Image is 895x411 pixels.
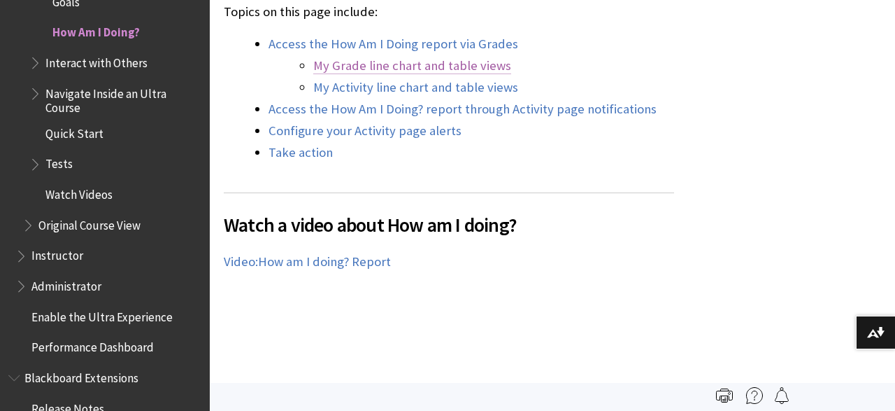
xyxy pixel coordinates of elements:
a: Access the How Am I Doing report via Grades [268,36,518,53]
a: Video:How am I doing? Report [224,253,391,270]
span: Tests [45,153,73,172]
span: Navigate Inside an Ultra Course [45,82,200,115]
a: Take action [268,144,333,161]
span: Interact with Others [45,51,148,70]
p: Topics on this page include: [224,3,674,21]
span: Administrator [31,274,101,293]
span: Blackboard Extensions [24,366,138,385]
span: How am I doing? Report [258,253,391,270]
span: How Am I Doing? [52,21,140,40]
span: Enable the Ultra Experience [31,305,173,324]
img: Follow this page [773,387,790,404]
a: My Grade line chart and table views [313,57,511,74]
a: Configure your Activity page alerts [268,123,461,139]
span: Watch a video about How am I doing? [224,210,674,239]
span: Watch Videos [45,183,113,202]
a: Access the How Am I Doing? report through Activity page notifications [268,101,657,118]
a: My Activity line chart and table views [313,79,518,96]
img: More help [746,387,763,404]
span: Quick Start [45,122,103,141]
span: Original Course View [38,214,141,232]
span: Instructor [31,244,83,263]
img: Print [716,387,733,404]
span: Performance Dashboard [31,336,154,355]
